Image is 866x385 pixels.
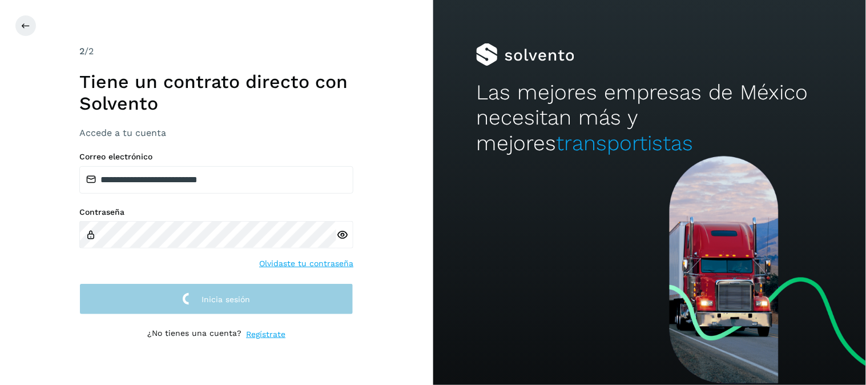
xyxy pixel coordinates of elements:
[147,328,241,340] p: ¿No tienes una cuenta?
[79,207,353,217] label: Contraseña
[556,131,693,155] span: transportistas
[259,258,353,270] a: Olvidaste tu contraseña
[246,328,285,340] a: Regístrate
[79,152,353,162] label: Correo electrónico
[79,283,353,315] button: Inicia sesión
[476,80,823,156] h2: Las mejores empresas de México necesitan más y mejores
[79,127,353,138] h3: Accede a tu cuenta
[202,295,250,303] span: Inicia sesión
[79,45,353,58] div: /2
[79,71,353,115] h1: Tiene un contrato directo con Solvento
[79,46,84,57] span: 2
